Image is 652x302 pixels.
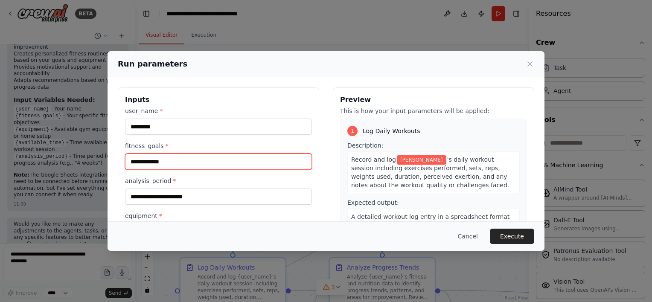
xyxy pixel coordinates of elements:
label: fitness_goals [125,142,312,150]
span: Record and log [351,156,396,163]
p: This is how your input parameters will be applied: [340,107,527,115]
div: 1 [347,126,358,136]
h3: Inputs [125,95,312,105]
button: Cancel [451,229,485,244]
label: equipment [125,212,312,220]
button: Execute [490,229,534,244]
label: analysis_period [125,177,312,185]
span: Expected output: [347,199,399,206]
span: A detailed workout log entry in a spreadsheet format with all exercise data properly categorized ... [351,213,509,237]
span: Variable: user_name [397,155,446,165]
h2: Run parameters [118,58,187,70]
span: Description: [347,142,383,149]
span: Log Daily Workouts [363,127,420,135]
label: user_name [125,107,312,115]
h3: Preview [340,95,527,105]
